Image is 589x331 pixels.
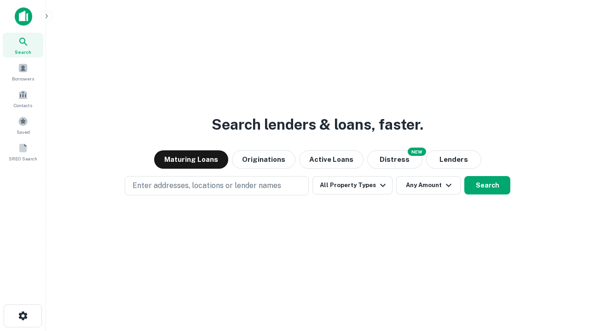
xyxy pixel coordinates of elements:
[464,176,510,194] button: Search
[15,48,31,56] span: Search
[3,113,43,137] a: Saved
[17,128,30,136] span: Saved
[3,139,43,164] a: SREO Search
[396,176,461,194] button: Any Amount
[212,114,423,136] h3: Search lenders & loans, faster.
[426,150,481,169] button: Lenders
[3,33,43,57] a: Search
[15,7,32,26] img: capitalize-icon.png
[312,176,393,194] button: All Property Types
[14,102,32,109] span: Contacts
[408,148,426,156] div: NEW
[232,150,295,169] button: Originations
[133,180,281,191] p: Enter addresses, locations or lender names
[299,150,364,169] button: Active Loans
[9,155,37,162] span: SREO Search
[12,75,34,82] span: Borrowers
[543,257,589,302] iframe: Chat Widget
[154,150,228,169] button: Maturing Loans
[3,59,43,84] a: Borrowers
[367,150,422,169] button: Search distressed loans with lien and other non-mortgage details.
[125,176,309,195] button: Enter addresses, locations or lender names
[3,86,43,111] a: Contacts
